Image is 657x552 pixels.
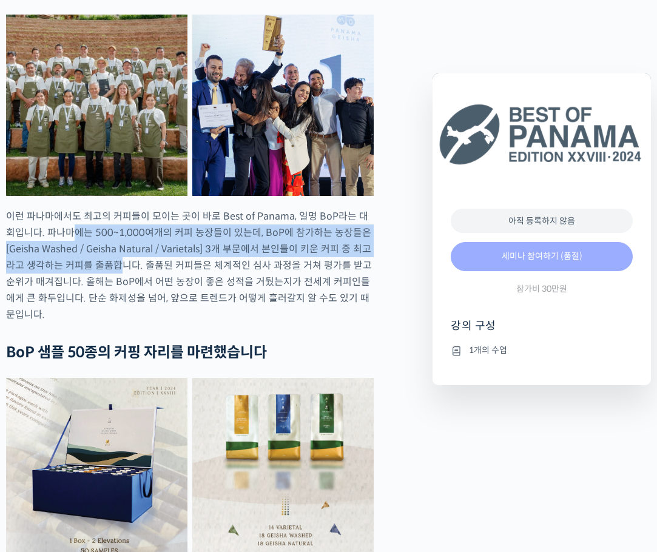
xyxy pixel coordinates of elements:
[6,208,374,323] p: 이런 파나마에서도 최고의 커피들이 모이는 곳이 바로 Best of Panama, 일명 BoP라는 대회입니다. 파나마에는 500~1,000여개의 커피 농장들이 있는데, BoP에...
[6,344,374,362] h2: BoP 샘플 50종의 커핑 자리를 마련했습니다
[451,209,633,234] div: 아직 등록하지 않음
[38,403,45,412] span: 홈
[4,385,80,415] a: 홈
[111,403,126,413] span: 대화
[516,283,567,295] span: 참가비 30만원
[451,343,633,358] li: 1개의 수업
[451,318,633,343] h4: 강의 구성
[157,385,233,415] a: 설정
[187,403,202,412] span: 설정
[80,385,157,415] a: 대화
